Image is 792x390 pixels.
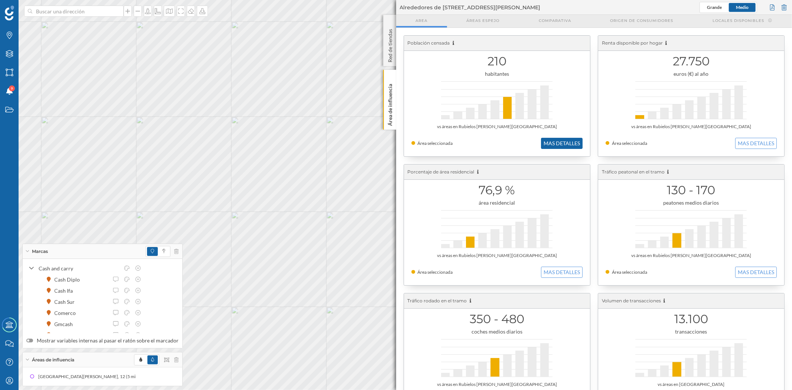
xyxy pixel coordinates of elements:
span: Soporte [15,5,41,12]
div: vs áreas en Rubielos [PERSON_NAME][GEOGRAPHIC_DATA] [411,252,583,259]
div: Cash Sur [55,298,79,306]
button: MAS DETALLES [541,138,583,149]
div: Gmcash [55,320,77,328]
span: Area [415,18,427,23]
span: Área seleccionada [612,269,647,275]
div: vs áreas en Rubielos [PERSON_NAME][GEOGRAPHIC_DATA] [411,123,583,130]
div: Porcentaje de área residencial [404,165,590,180]
div: vs áreas en [GEOGRAPHIC_DATA] [606,381,777,388]
div: Gros Mercat [55,331,87,339]
span: Área seleccionada [612,140,647,146]
div: habitantes [411,70,583,78]
span: Locales disponibles [713,18,764,23]
img: Geoblink Logo [5,6,14,20]
div: vs áreas en Rubielos [PERSON_NAME][GEOGRAPHIC_DATA] [411,381,583,388]
div: Cash and carry [39,264,120,272]
div: Población censada [404,36,590,51]
div: coches medios diarios [411,328,583,335]
div: Cash Ifa [55,287,77,295]
div: Renta disponible por hogar [598,36,784,51]
div: euros (€) al año [606,70,777,78]
span: Alrededores de [STREET_ADDRESS][PERSON_NAME] [400,4,541,11]
p: Área de influencia [386,81,394,126]
button: MAS DETALLES [541,267,583,278]
div: vs áreas en Rubielos [PERSON_NAME][GEOGRAPHIC_DATA] [606,123,777,130]
h1: 76,9 % [411,183,583,197]
span: Grande [707,4,722,10]
h1: 13.100 [606,312,777,326]
div: peatones medios diarios [606,199,777,207]
div: [GEOGRAPHIC_DATA][PERSON_NAME], 12 (5 min Andando) [38,373,162,380]
div: Comerco [55,309,80,317]
div: vs áreas en Rubielos [PERSON_NAME][GEOGRAPHIC_DATA] [606,252,777,259]
div: área residencial [411,199,583,207]
span: Medio [736,4,749,10]
div: transacciones [606,328,777,335]
span: Origen de consumidores [610,18,673,23]
p: Red de tiendas [386,26,394,62]
div: Cash Diplo [55,276,84,283]
button: MAS DETALLES [735,267,777,278]
span: Áreas espejo [467,18,500,23]
h1: 350 - 480 [411,312,583,326]
label: Mostrar variables internas al pasar el ratón sobre el marcador [26,337,179,344]
button: MAS DETALLES [735,138,777,149]
span: Área seleccionada [418,269,453,275]
h1: 130 - 170 [606,183,777,197]
h1: 27.750 [606,54,777,68]
span: Área seleccionada [418,140,453,146]
div: Tráfico peatonal en el tramo [598,165,784,180]
span: Comparativa [539,18,571,23]
span: 9 [11,85,13,92]
span: Marcas [32,248,48,255]
div: Tráfico rodado en el tramo [404,293,590,309]
div: Volumen de transacciones [598,293,784,309]
h1: 210 [411,54,583,68]
span: Áreas de influencia [32,357,74,363]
